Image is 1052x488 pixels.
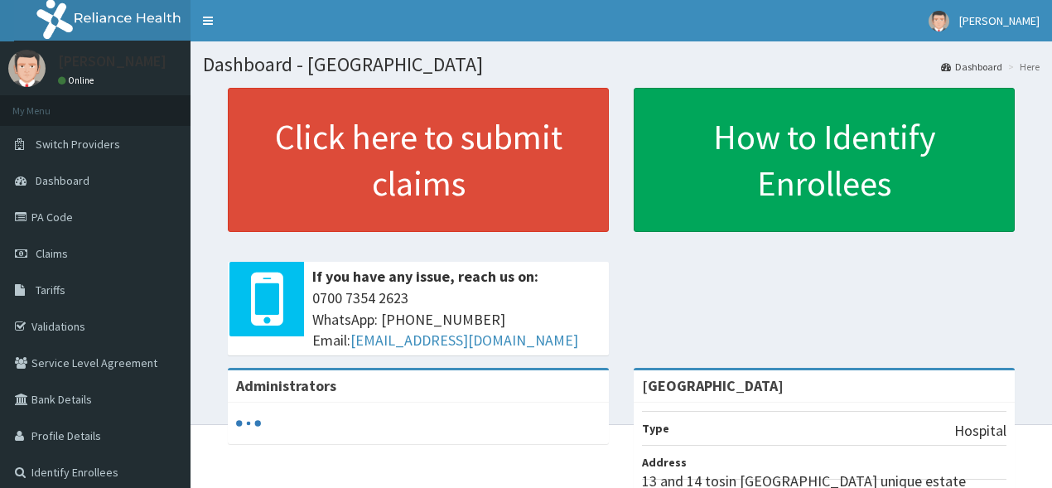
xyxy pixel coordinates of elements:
span: Dashboard [36,173,89,188]
svg: audio-loading [236,411,261,436]
li: Here [1004,60,1040,74]
span: Switch Providers [36,137,120,152]
h1: Dashboard - [GEOGRAPHIC_DATA] [203,54,1040,75]
span: Tariffs [36,283,65,297]
a: Online [58,75,98,86]
img: User Image [8,50,46,87]
strong: [GEOGRAPHIC_DATA] [642,376,784,395]
a: [EMAIL_ADDRESS][DOMAIN_NAME] [350,331,578,350]
a: Click here to submit claims [228,88,609,232]
span: Claims [36,246,68,261]
img: User Image [929,11,949,31]
p: Hospital [954,420,1006,442]
a: How to Identify Enrollees [634,88,1015,232]
span: 0700 7354 2623 WhatsApp: [PHONE_NUMBER] Email: [312,287,601,351]
b: Address [642,455,687,470]
span: [PERSON_NAME] [959,13,1040,28]
p: [PERSON_NAME] [58,54,166,69]
b: Administrators [236,376,336,395]
b: Type [642,421,669,436]
a: Dashboard [941,60,1002,74]
b: If you have any issue, reach us on: [312,267,538,286]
